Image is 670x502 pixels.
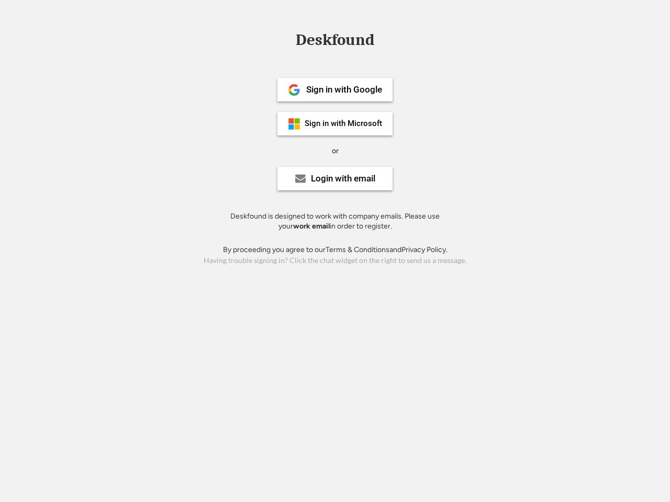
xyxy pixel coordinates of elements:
img: 1024px-Google__G__Logo.svg.png [288,84,300,96]
div: Sign in with Microsoft [305,120,382,128]
img: ms-symbollockup_mssymbol_19.png [288,118,300,130]
a: Terms & Conditions [326,245,389,254]
div: Deskfound is designed to work with company emails. Please use your in order to register. [217,211,453,232]
div: Sign in with Google [306,85,382,94]
div: or [332,146,339,156]
div: By proceeding you agree to our and [223,245,448,255]
div: Login with email [311,174,375,183]
div: Deskfound [291,32,379,48]
strong: work email [293,222,330,231]
a: Privacy Policy. [401,245,448,254]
